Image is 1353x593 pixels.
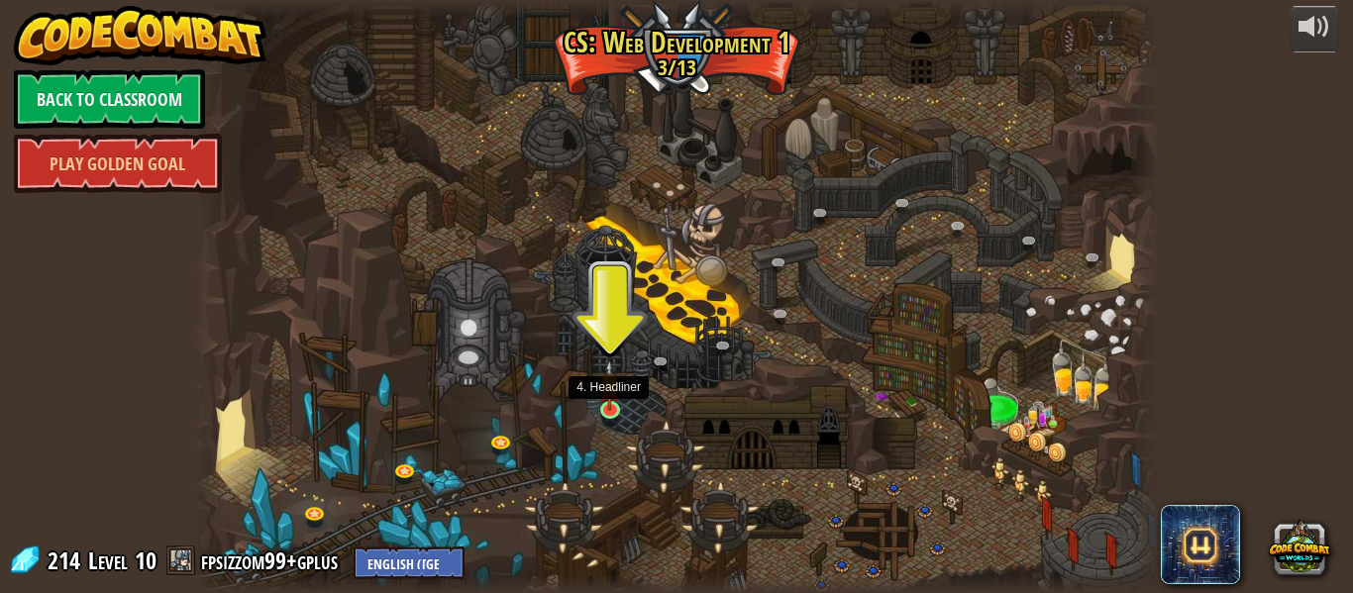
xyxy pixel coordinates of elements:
[14,6,267,65] img: CodeCombat - Learn how to code by playing a game
[88,544,128,577] span: Level
[48,544,86,576] span: 214
[1290,6,1339,52] button: Adjust volume
[201,544,344,576] a: fpsizzom99+gplus
[598,359,621,412] img: level-banner-started.png
[135,544,156,576] span: 10
[14,134,222,193] a: Play Golden Goal
[14,69,205,129] a: Back to Classroom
